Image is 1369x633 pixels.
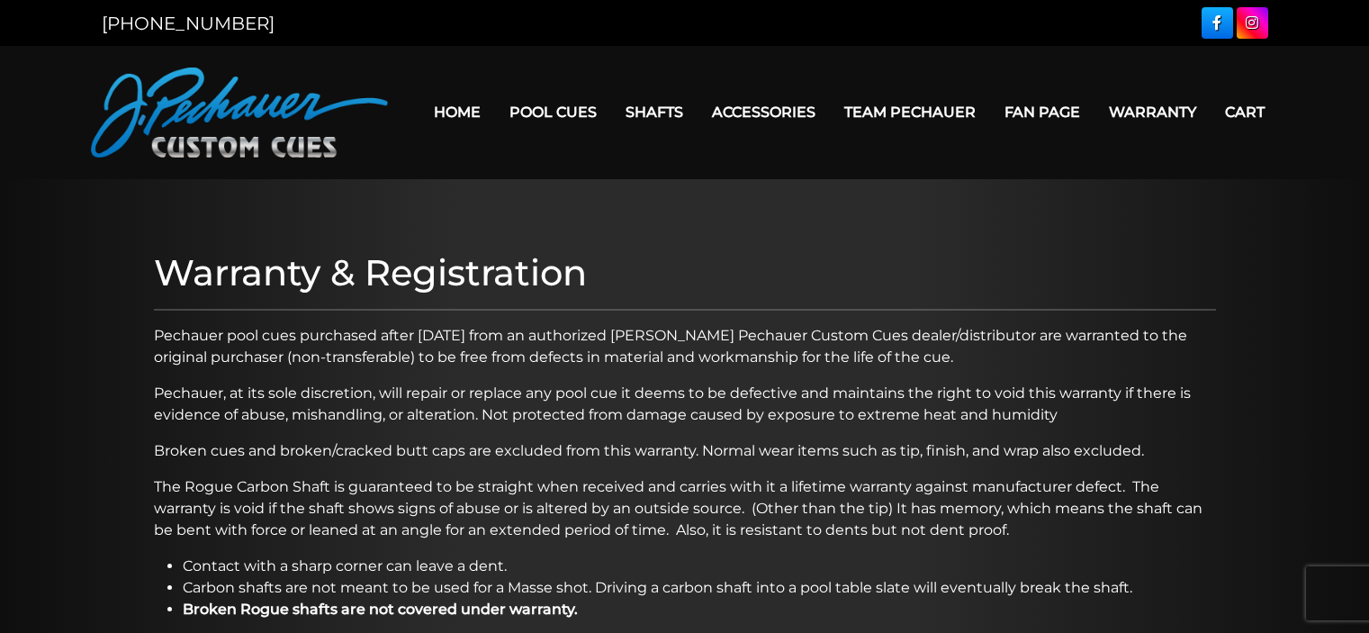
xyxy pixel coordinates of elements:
a: Shafts [611,89,698,135]
a: Cart [1211,89,1279,135]
a: Pool Cues [495,89,611,135]
a: Home [419,89,495,135]
p: Pechauer pool cues purchased after [DATE] from an authorized [PERSON_NAME] Pechauer Custom Cues d... [154,325,1216,368]
img: Pechauer Custom Cues [91,68,388,158]
p: Pechauer, at its sole discretion, will repair or replace any pool cue it deems to be defective an... [154,383,1216,426]
h1: Warranty & Registration [154,251,1216,294]
strong: Broken Rogue shafts are not covered under warranty. [183,601,578,618]
p: The Rogue Carbon Shaft is guaranteed to be straight when received and carries with it a lifetime ... [154,476,1216,541]
li: Contact with a sharp corner can leave a dent. [183,556,1216,577]
li: Carbon shafts are not meant to be used for a Masse shot. Driving a carbon shaft into a pool table... [183,577,1216,599]
p: Broken cues and broken/cracked butt caps are excluded from this warranty. Normal wear items such ... [154,440,1216,462]
a: Warranty [1094,89,1211,135]
a: Fan Page [990,89,1094,135]
a: Accessories [698,89,830,135]
a: [PHONE_NUMBER] [102,13,275,34]
a: Team Pechauer [830,89,990,135]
